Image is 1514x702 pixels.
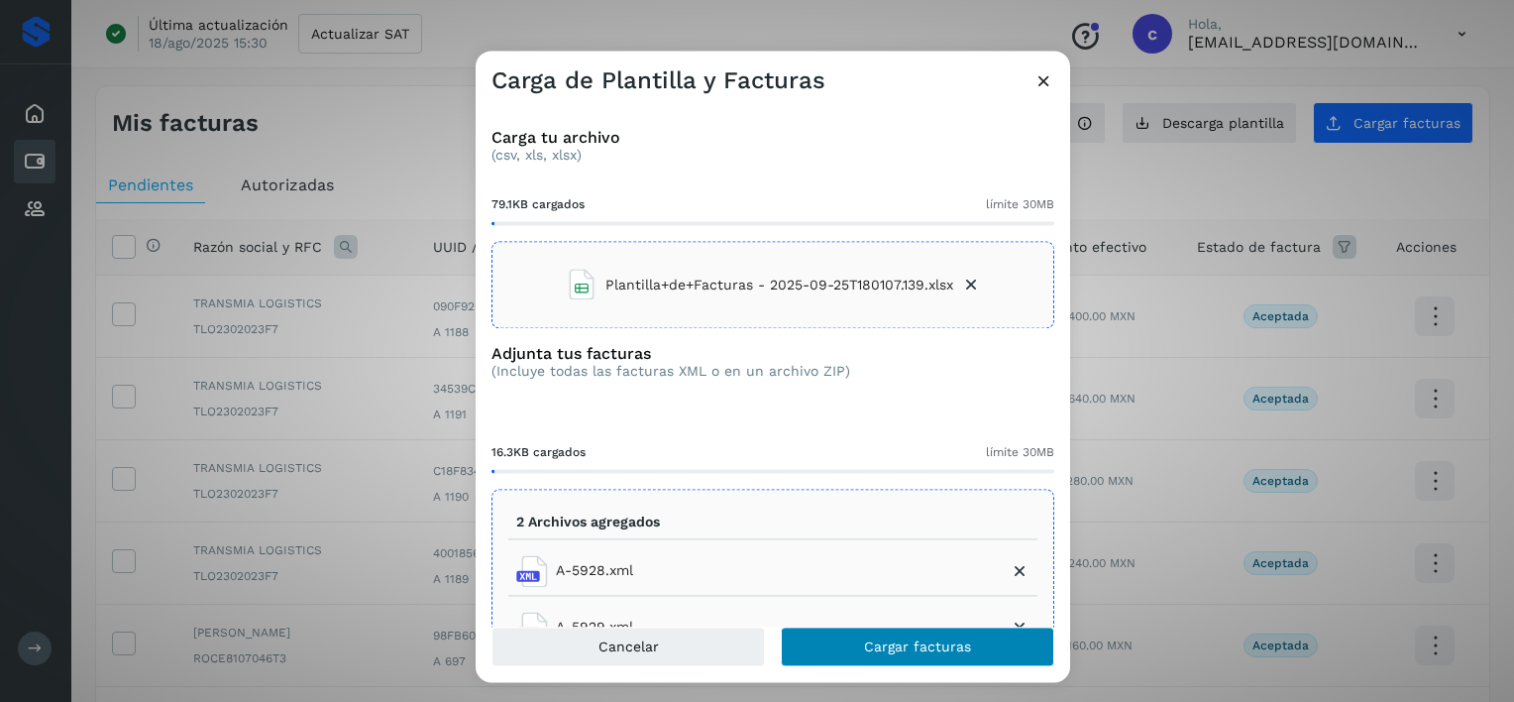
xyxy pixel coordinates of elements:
span: límite 30MB [986,195,1054,213]
span: 79.1KB cargados [491,195,585,213]
p: 2 Archivos agregados [516,514,660,530]
span: 16.3KB cargados [491,443,586,461]
h3: Carga de Plantilla y Facturas [491,66,825,95]
span: Cancelar [598,641,659,654]
p: (Incluye todas las facturas XML o en un archivo ZIP) [491,364,850,381]
p: (csv, xls, xlsx) [491,148,1054,165]
h3: Adjunta tus facturas [491,344,850,363]
span: A-5929.xml [556,618,633,639]
span: Cargar facturas [864,641,971,654]
span: límite 30MB [986,443,1054,461]
button: Cargar facturas [781,628,1054,667]
h3: Carga tu archivo [491,128,1054,147]
span: Plantilla+de+Facturas - 2025-09-25T180107.139.xlsx [605,275,953,295]
button: Cancelar [491,628,765,667]
span: A-5928.xml [556,561,633,582]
